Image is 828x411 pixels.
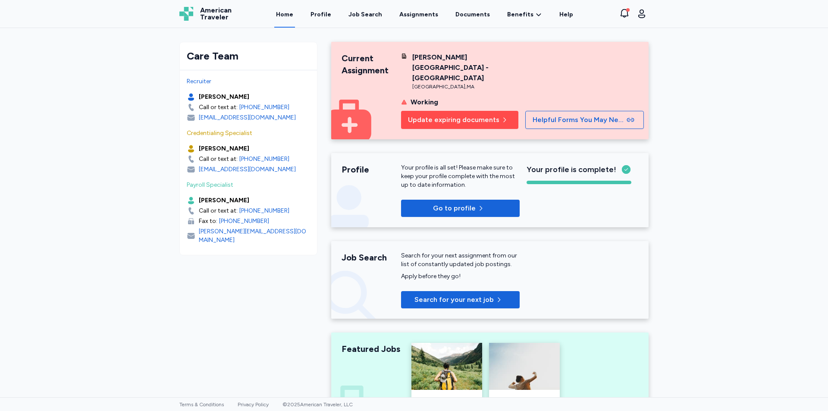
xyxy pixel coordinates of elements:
[179,7,193,21] img: Logo
[507,10,533,19] span: Benefits
[282,402,353,408] span: © 2025 American Traveler, LLC
[342,343,401,355] div: Featured Jobs
[187,129,310,138] div: Credentialing Specialist
[187,181,310,189] div: Payroll Specialist
[507,10,542,19] a: Benefits
[533,115,625,125] span: Helpful Forms You May Need
[238,402,269,408] a: Privacy Policy
[200,7,232,21] span: American Traveler
[401,200,520,217] button: Go to profile
[411,97,438,107] div: Working
[219,217,269,226] a: [PHONE_NUMBER]
[199,155,238,163] div: Call or text at:
[239,155,289,163] a: [PHONE_NUMBER]
[412,52,520,83] div: [PERSON_NAME][GEOGRAPHIC_DATA] - [GEOGRAPHIC_DATA]
[401,251,520,269] div: Search for your next assignment from our list of constantly updated job postings.
[401,163,520,189] div: Your profile is all set! Please make sure to keep your profile complete with the most up to date ...
[489,343,560,390] img: Recently Added
[348,10,382,19] div: Job Search
[401,111,518,129] button: Update expiring documents
[199,103,238,112] div: Call or text at:
[494,395,555,405] div: Recently Added
[199,144,249,153] div: [PERSON_NAME]
[239,207,289,215] a: [PHONE_NUMBER]
[239,103,289,112] a: [PHONE_NUMBER]
[401,291,520,308] button: Search for your next job
[342,163,401,176] div: Profile
[342,251,401,264] div: Job Search
[199,227,310,245] div: [PERSON_NAME][EMAIL_ADDRESS][DOMAIN_NAME]
[199,165,296,174] div: [EMAIL_ADDRESS][DOMAIN_NAME]
[527,163,616,176] span: Your profile is complete!
[179,402,224,408] a: Terms & Conditions
[199,207,238,215] div: Call or text at:
[412,83,520,90] div: [GEOGRAPHIC_DATA] , MA
[199,113,296,122] div: [EMAIL_ADDRESS][DOMAIN_NAME]
[199,196,249,205] div: [PERSON_NAME]
[433,203,476,213] span: Go to profile
[525,111,644,129] button: Helpful Forms You May Need
[417,395,477,405] div: Highest Paying
[408,115,499,125] span: Update expiring documents
[342,52,401,76] div: Current Assignment
[274,1,295,28] a: Home
[187,49,310,63] div: Care Team
[199,93,249,101] div: [PERSON_NAME]
[199,217,217,226] div: Fax to:
[414,295,494,305] span: Search for your next job
[401,272,520,281] div: Apply before they go!
[411,343,482,390] img: Highest Paying
[187,77,310,86] div: Recruiter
